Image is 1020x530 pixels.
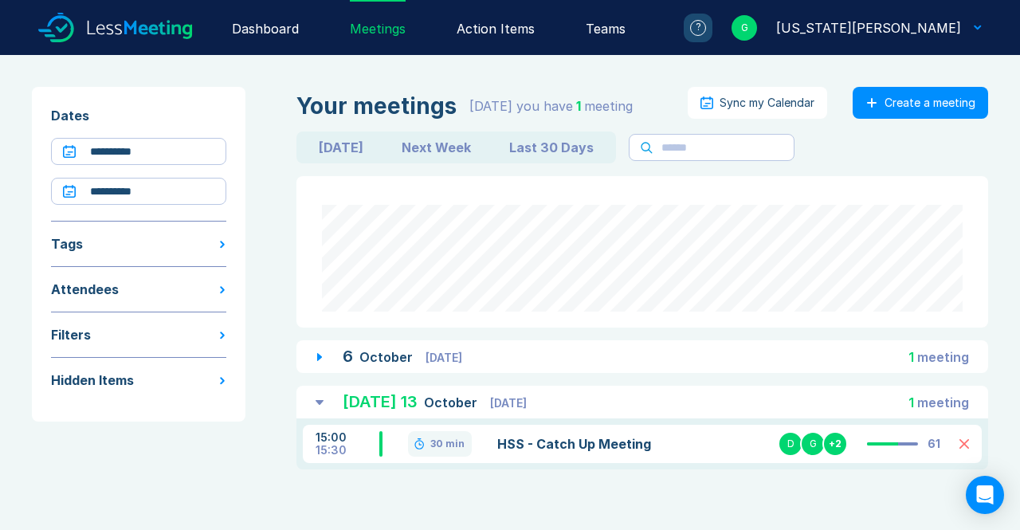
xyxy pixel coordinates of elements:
[959,439,969,449] button: Delete
[732,15,757,41] div: G
[430,438,465,450] div: 30 min
[51,234,83,253] div: Tags
[853,87,988,119] button: Create a meeting
[776,18,961,37] div: Georgia Kellie
[966,476,1004,514] div: Open Intercom Messenger
[928,438,940,450] div: 61
[343,347,353,366] span: 6
[885,96,975,109] div: Create a meeting
[51,106,226,125] div: Dates
[296,93,457,119] div: Your meetings
[822,431,848,457] div: + 2
[800,431,826,457] div: G
[908,395,914,410] span: 1
[497,434,715,453] a: HSS - Catch Up Meeting
[426,351,462,364] span: [DATE]
[908,349,914,365] span: 1
[316,444,379,457] div: 15:30
[490,135,613,160] button: Last 30 Days
[688,87,827,119] button: Sync my Calendar
[382,135,490,160] button: Next Week
[316,431,379,444] div: 15:00
[51,371,134,390] div: Hidden Items
[917,395,969,410] span: meeting
[51,325,91,344] div: Filters
[690,20,706,36] div: ?
[300,135,382,160] button: [DATE]
[343,392,418,411] span: [DATE] 13
[917,349,969,365] span: meeting
[490,396,527,410] span: [DATE]
[576,98,581,114] span: 1
[424,395,481,410] span: October
[665,14,712,42] a: ?
[720,96,814,109] div: Sync my Calendar
[359,349,416,365] span: October
[778,431,803,457] div: D
[469,96,633,116] div: [DATE] you have meeting
[51,280,119,299] div: Attendees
